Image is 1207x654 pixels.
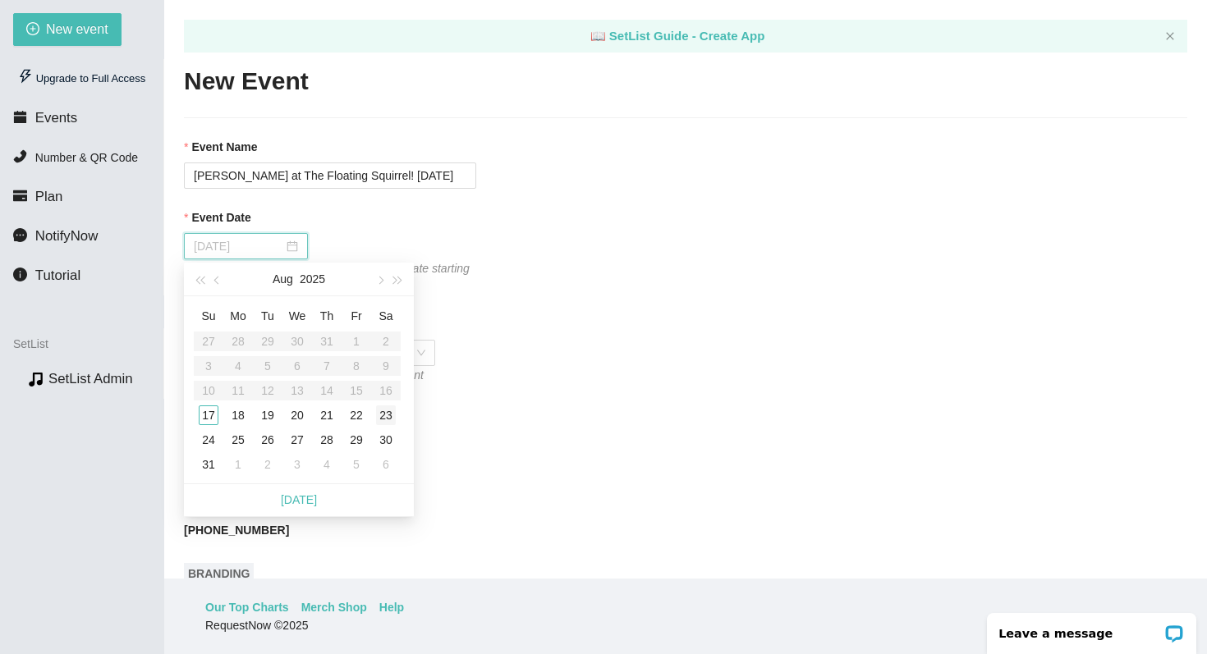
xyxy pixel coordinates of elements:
h2: New Event [184,65,1187,98]
td: 2025-08-29 [342,428,371,452]
td: 2025-08-23 [371,403,401,428]
span: Number & QR Code [35,151,138,164]
td: 2025-09-05 [342,452,371,477]
span: laptop [590,29,606,43]
div: 31 [199,455,218,474]
a: laptop SetList Guide - Create App [590,29,765,43]
td: 2025-08-24 [194,428,223,452]
td: 2025-08-27 [282,428,312,452]
div: 22 [346,405,366,425]
th: Th [312,303,342,329]
div: 25 [228,430,248,450]
th: We [282,303,312,329]
td: 2025-08-18 [223,403,253,428]
span: info-circle [13,268,27,281]
div: 1 [228,455,248,474]
td: 2025-08-25 [223,428,253,452]
div: RequestNow © 2025 [205,616,1162,634]
div: 19 [258,405,278,425]
td: 2025-08-20 [282,403,312,428]
th: Fr [342,303,371,329]
div: 23 [376,405,396,425]
div: 6 [376,455,396,474]
button: 2025 [300,263,325,295]
a: Our Top Charts [205,598,289,616]
td: 2025-08-17 [194,403,223,428]
div: 24 [199,430,218,450]
td: 2025-09-01 [223,452,253,477]
span: credit-card [13,189,27,203]
div: 18 [228,405,248,425]
span: message [13,228,27,242]
button: Aug [273,263,293,295]
i: Your event will accept text messages on this date starting at 6:00 AM for up to 23 hours. [184,262,470,293]
span: BRANDING [184,563,254,584]
input: Janet's and Mark's Wedding [184,162,476,189]
div: 30 [376,430,396,450]
td: 2025-08-28 [312,428,342,452]
div: 4 [317,455,337,474]
span: plus-circle [26,22,39,38]
td: 2025-09-06 [371,452,401,477]
a: Help [379,598,404,616]
a: [DATE] [281,493,317,506]
div: 29 [346,430,366,450]
div: 27 [287,430,307,450]
th: Mo [223,303,253,329]
span: Events [35,110,77,126]
span: calendar [13,110,27,124]
span: Tutorial [35,268,80,283]
input: Select date [194,237,283,255]
b: [PHONE_NUMBER] [184,524,289,537]
div: 21 [317,405,337,425]
th: Su [194,303,223,329]
div: 26 [258,430,278,450]
a: Merch Shop [301,598,367,616]
td: 2025-08-19 [253,403,282,428]
span: New event [46,19,108,39]
a: SetList Admin [48,371,133,386]
th: Sa [371,303,401,329]
div: 20 [287,405,307,425]
td: 2025-09-02 [253,452,282,477]
div: 3 [287,455,307,474]
span: phone [13,149,27,163]
td: 2025-08-26 [253,428,282,452]
td: 2025-08-30 [371,428,401,452]
th: Tu [253,303,282,329]
div: 28 [317,430,337,450]
span: NotifyNow [35,228,98,244]
div: 17 [199,405,218,425]
td: 2025-08-22 [342,403,371,428]
div: 2 [258,455,278,474]
td: 2025-08-31 [194,452,223,477]
button: close [1165,31,1175,42]
td: 2025-09-04 [312,452,342,477]
span: close [1165,31,1175,41]
td: 2025-09-03 [282,452,312,477]
span: thunderbolt [18,69,33,84]
span: Plan [35,189,63,204]
td: 2025-08-21 [312,403,342,428]
button: plus-circleNew event [13,13,122,46]
div: Upgrade to Full Access [13,62,150,95]
iframe: LiveChat chat widget [976,602,1207,654]
div: 5 [346,455,366,474]
b: Event Name [191,138,257,156]
b: Event Date [191,208,250,226]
